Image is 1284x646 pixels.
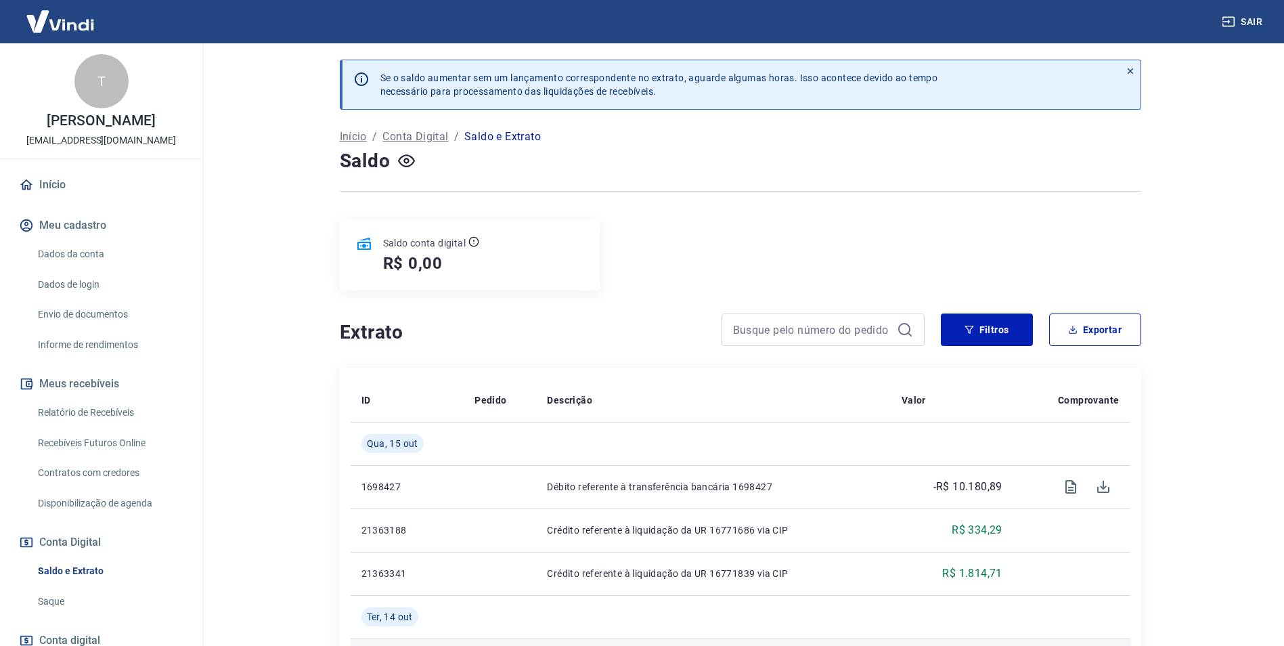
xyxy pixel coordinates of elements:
[32,331,186,359] a: Informe de rendimentos
[32,490,186,517] a: Disponibilização de agenda
[902,393,926,407] p: Valor
[383,253,443,274] h5: R$ 0,00
[16,527,186,557] button: Conta Digital
[933,479,1002,495] p: -R$ 10.180,89
[1219,9,1268,35] button: Sair
[340,129,367,145] a: Início
[942,565,1002,582] p: R$ 1.814,71
[47,114,155,128] p: [PERSON_NAME]
[1049,314,1141,346] button: Exportar
[32,459,186,487] a: Contratos com credores
[1055,471,1087,503] span: Visualizar
[547,480,880,494] p: Débito referente à transferência bancária 1698427
[464,129,541,145] p: Saldo e Extrato
[32,240,186,268] a: Dados da conta
[74,54,129,108] div: T
[32,588,186,616] a: Saque
[340,319,705,346] h4: Extrato
[454,129,459,145] p: /
[547,567,880,580] p: Crédito referente à liquidação da UR 16771839 via CIP
[16,1,104,42] img: Vindi
[32,429,186,457] a: Recebíveis Futuros Online
[32,271,186,299] a: Dados de login
[1087,471,1120,503] span: Download
[382,129,448,145] a: Conta Digital
[367,610,413,624] span: Ter, 14 out
[474,393,506,407] p: Pedido
[16,369,186,399] button: Meus recebíveis
[361,393,371,407] p: ID
[16,211,186,240] button: Meu cadastro
[941,314,1033,346] button: Filtros
[16,170,186,200] a: Início
[340,148,391,175] h4: Saldo
[32,301,186,328] a: Envio de documentos
[383,236,466,250] p: Saldo conta digital
[952,522,1002,538] p: R$ 334,29
[32,399,186,427] a: Relatório de Recebíveis
[32,557,186,585] a: Saldo e Extrato
[733,320,891,340] input: Busque pelo número do pedido
[361,480,453,494] p: 1698427
[367,437,418,450] span: Qua, 15 out
[1058,393,1119,407] p: Comprovante
[26,133,176,148] p: [EMAIL_ADDRESS][DOMAIN_NAME]
[547,523,880,537] p: Crédito referente à liquidação da UR 16771686 via CIP
[372,129,377,145] p: /
[361,567,453,580] p: 21363341
[361,523,453,537] p: 21363188
[380,71,938,98] p: Se o saldo aumentar sem um lançamento correspondente no extrato, aguarde algumas horas. Isso acon...
[547,393,592,407] p: Descrição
